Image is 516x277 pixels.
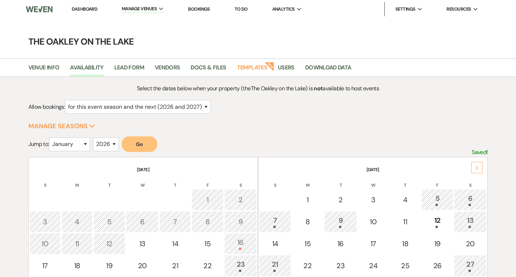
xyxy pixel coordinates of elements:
[235,6,248,12] a: To Do
[394,260,417,271] div: 25
[237,63,267,77] a: Templates
[472,148,488,157] p: Saved!
[130,260,155,271] div: 20
[65,260,89,271] div: 18
[228,237,253,250] div: 16
[264,61,274,71] strong: New
[305,63,351,77] a: Download Data
[328,215,353,228] div: 9
[328,260,353,271] div: 23
[425,193,449,206] div: 5
[224,174,257,188] th: S
[259,174,291,188] th: S
[296,260,320,271] div: 22
[191,63,226,77] a: Docs & Files
[26,2,53,17] img: Weven Logo
[28,63,60,77] a: Venue Info
[228,216,253,227] div: 9
[163,216,187,227] div: 7
[93,174,125,188] th: T
[33,260,57,271] div: 17
[328,238,353,249] div: 16
[272,6,295,13] span: Analytics
[130,238,155,249] div: 13
[126,174,159,188] th: W
[296,216,320,227] div: 8
[228,194,253,205] div: 2
[28,123,95,129] button: Manage Seasons
[196,238,220,249] div: 15
[362,260,385,271] div: 24
[163,238,187,249] div: 14
[65,238,89,249] div: 11
[61,174,93,188] th: M
[328,194,353,205] div: 2
[425,215,449,228] div: 12
[196,194,220,205] div: 1
[263,238,287,249] div: 14
[394,216,417,227] div: 11
[362,194,385,205] div: 3
[70,63,103,77] a: Availability
[278,63,295,77] a: Users
[296,194,320,205] div: 1
[155,63,180,77] a: Vendors
[458,259,483,272] div: 27
[263,259,287,272] div: 21
[263,215,287,228] div: 7
[86,84,430,93] p: Select the dates below when your property (the The Oakley on the Lake ) is available to host events
[425,260,449,271] div: 26
[122,136,157,152] button: Go
[390,174,421,188] th: T
[28,103,65,111] span: Allow bookings:
[65,216,89,227] div: 4
[196,260,220,271] div: 22
[130,216,155,227] div: 6
[296,238,320,249] div: 15
[192,174,224,188] th: F
[458,238,483,249] div: 20
[97,238,121,249] div: 12
[425,238,449,249] div: 19
[394,238,417,249] div: 18
[114,63,144,77] a: Lead Form
[33,238,57,249] div: 10
[97,216,121,227] div: 5
[458,215,483,228] div: 13
[72,6,97,12] a: Dashboard
[421,174,453,188] th: F
[362,238,385,249] div: 17
[122,5,157,12] span: Manage Venues
[159,174,191,188] th: T
[314,85,323,92] strong: not
[292,174,324,188] th: M
[196,216,220,227] div: 8
[29,174,61,188] th: S
[394,194,417,205] div: 4
[458,193,483,206] div: 6
[97,260,121,271] div: 19
[163,260,187,271] div: 21
[358,174,389,188] th: W
[395,6,416,13] span: Settings
[33,216,57,227] div: 3
[29,158,257,173] th: [DATE]
[454,174,487,188] th: S
[259,158,487,173] th: [DATE]
[446,6,471,13] span: Resources
[2,35,514,48] h4: The Oakley on the Lake
[228,259,253,272] div: 23
[28,140,49,148] span: Jump to:
[188,6,210,12] a: Bookings
[362,216,385,227] div: 10
[324,174,357,188] th: T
